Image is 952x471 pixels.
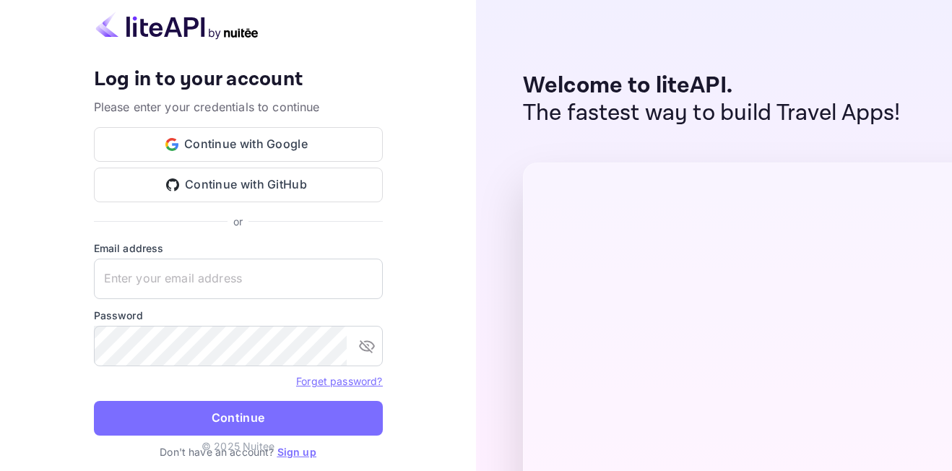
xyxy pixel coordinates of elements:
button: Continue with GitHub [94,168,383,202]
a: Forget password? [296,373,382,388]
p: Don't have an account? [94,444,383,459]
p: The fastest way to build Travel Apps! [523,100,901,127]
button: Continue with Google [94,127,383,162]
input: Enter your email address [94,259,383,299]
label: Email address [94,241,383,256]
p: or [233,214,243,229]
button: Continue [94,401,383,436]
p: © 2025 Nuitee [202,438,274,454]
a: Forget password? [296,375,382,387]
p: Please enter your credentials to continue [94,98,383,116]
a: Sign up [277,446,316,458]
button: toggle password visibility [352,332,381,360]
h4: Log in to your account [94,67,383,92]
img: liteapi [94,12,260,40]
label: Password [94,308,383,323]
p: Welcome to liteAPI. [523,72,901,100]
